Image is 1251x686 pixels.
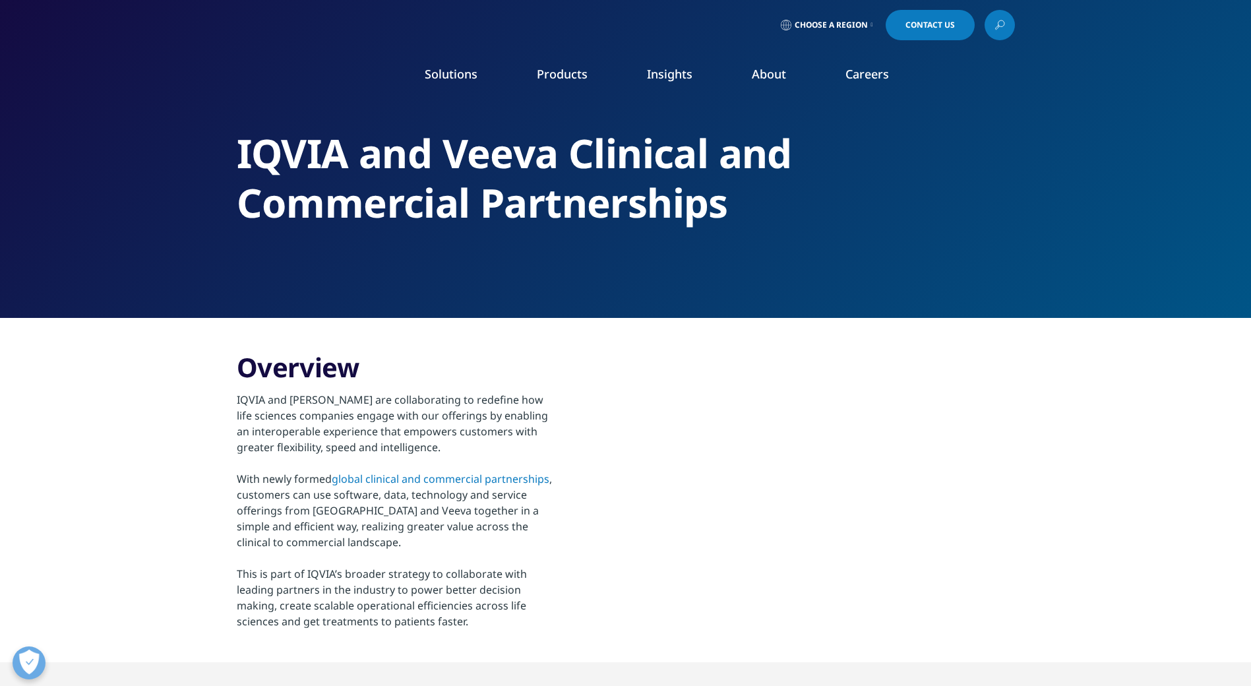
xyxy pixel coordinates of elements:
a: About [752,66,786,82]
span: Contact Us [905,21,955,29]
nav: Primary [348,46,1015,108]
span: Choose a Region [795,20,868,30]
h3: Overview [237,351,557,384]
a: Insights [647,66,692,82]
div: IQVIA and [PERSON_NAME] are collaborating to redefine how life sciences companies engage with our... [237,384,557,629]
h2: IQVIA and Veeva Clinical and Commercial Partnerships [237,129,1015,228]
a: Solutions [425,66,477,82]
a: Careers [845,66,889,82]
a: global clinical and commercial partnerships [332,472,549,486]
a: Contact Us [886,10,975,40]
a: Products [537,66,588,82]
button: Präferenzen öffnen [13,646,46,679]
